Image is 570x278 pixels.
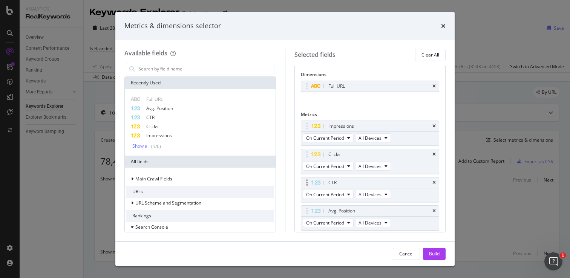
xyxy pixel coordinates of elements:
[303,162,354,171] button: On Current Period
[328,82,345,90] div: Full URL
[328,122,354,130] div: Impressions
[301,205,440,231] div: Avg. PositiontimesOn Current PeriodAll Devices
[359,220,382,226] span: All Devices
[355,190,391,199] button: All Devices
[421,52,439,58] div: Clear All
[135,200,201,206] span: URL Scheme and Segmentation
[303,133,354,142] button: On Current Period
[306,135,344,141] span: On Current Period
[328,207,355,215] div: Avg. Position
[301,81,440,92] div: Full URLtimes
[306,191,344,198] span: On Current Period
[150,143,161,150] div: ( 5 / 6 )
[115,12,455,266] div: modal
[432,180,436,185] div: times
[146,105,173,112] span: Avg. Position
[301,111,440,121] div: Metrics
[399,251,414,257] div: Cancel
[441,21,446,31] div: times
[359,135,382,141] span: All Devices
[415,49,446,61] button: Clear All
[294,50,336,59] div: Selected fields
[301,71,440,81] div: Dimensions
[124,21,221,31] div: Metrics & dimensions selector
[146,114,155,121] span: CTR
[560,252,566,258] span: 1
[393,248,420,260] button: Cancel
[355,133,391,142] button: All Devices
[135,224,168,230] span: Search Console
[355,218,391,227] button: All Devices
[355,162,391,171] button: All Devices
[146,123,158,130] span: Clicks
[124,49,167,57] div: Available fields
[359,191,382,198] span: All Devices
[146,96,163,102] span: Full URL
[303,190,354,199] button: On Current Period
[544,252,562,270] iframe: Intercom live chat
[432,124,436,128] div: times
[429,251,440,257] div: Build
[125,156,276,168] div: All fields
[303,218,354,227] button: On Current Period
[301,177,440,202] div: CTRtimesOn Current PeriodAll Devices
[306,163,344,170] span: On Current Period
[423,248,446,260] button: Build
[432,152,436,157] div: times
[138,63,274,75] input: Search by field name
[146,132,172,139] span: Impressions
[328,151,340,158] div: Clicks
[301,121,440,146] div: ImpressionstimesOn Current PeriodAll Devices
[432,84,436,89] div: times
[135,176,172,182] span: Main Crawl Fields
[306,220,344,226] span: On Current Period
[126,186,274,198] div: URLs
[132,144,150,149] div: Show all
[359,163,382,170] span: All Devices
[126,210,274,222] div: Rankings
[328,179,337,186] div: CTR
[125,77,276,89] div: Recently Used
[432,209,436,213] div: times
[301,149,440,174] div: ClickstimesOn Current PeriodAll Devices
